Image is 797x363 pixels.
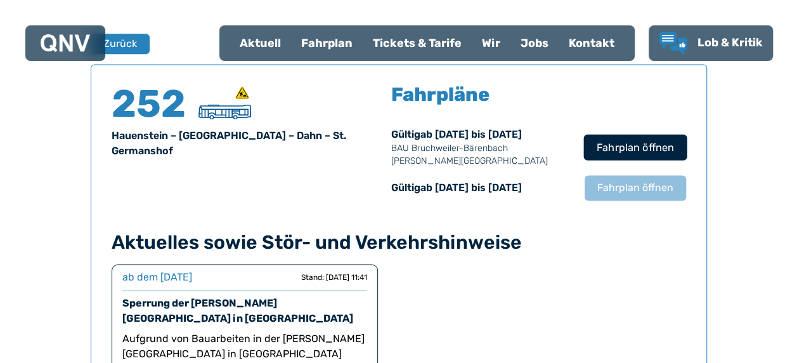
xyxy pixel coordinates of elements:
a: Tickets & Tarife [363,27,472,60]
a: Jobs [510,27,559,60]
a: Lob & Kritik [659,32,763,55]
a: Fahrplan [291,27,363,60]
span: Fahrplan öffnen [597,180,673,195]
div: Gültig ab [DATE] bis [DATE] [391,127,572,168]
div: Gültig ab [DATE] bis [DATE] [391,180,572,195]
button: Fahrplan öffnen [583,134,687,160]
span: Lob & Kritik [697,36,763,49]
button: Fahrplan öffnen [585,175,686,201]
span: Fahrplan öffnen [596,140,673,155]
div: Hauenstein – [GEOGRAPHIC_DATA] – Dahn – St. Germanshof [112,128,384,159]
h4: 252 [112,85,188,123]
img: QNV Logo [41,34,90,52]
a: Zurück [91,34,141,54]
div: ab dem [DATE] [122,270,192,285]
p: BAU Bruchweiler-Bärenbach [PERSON_NAME][GEOGRAPHIC_DATA] [391,142,572,168]
a: Wir [472,27,510,60]
button: Zurück [91,34,150,54]
a: Aktuell [230,27,291,60]
a: Sperrung der [PERSON_NAME][GEOGRAPHIC_DATA] in [GEOGRAPHIC_DATA] [122,297,353,324]
h4: Aktuelles sowie Stör- und Verkehrshinweise [112,231,686,254]
a: QNV Logo [41,30,90,56]
a: Kontakt [559,27,625,60]
img: Überlandbus [198,104,251,119]
div: Stand: [DATE] 11:41 [301,272,367,282]
h5: Fahrpläne [391,85,489,104]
